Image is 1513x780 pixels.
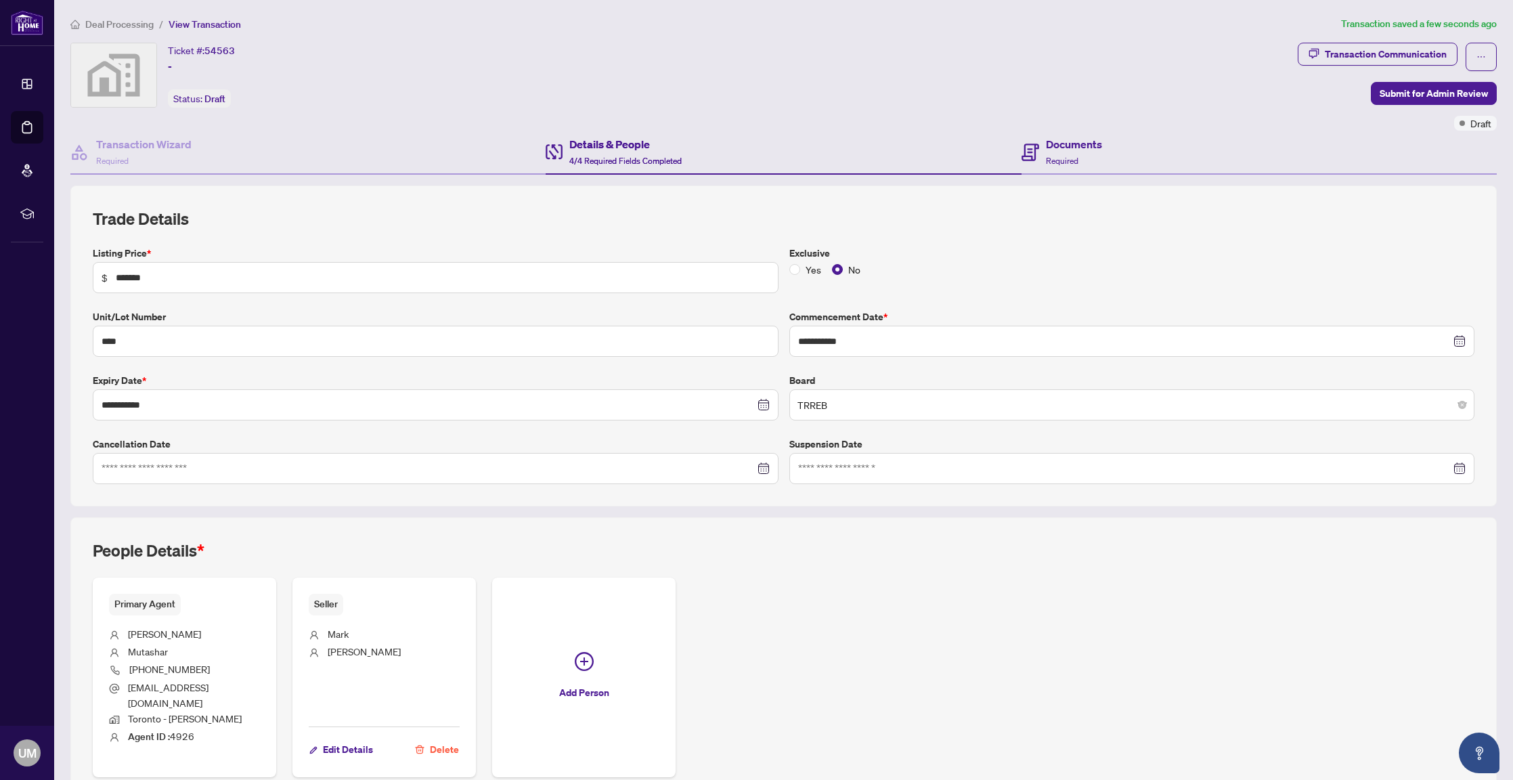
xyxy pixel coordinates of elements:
label: Commencement Date [789,309,1475,324]
span: View Transaction [169,18,241,30]
li: / [159,16,163,32]
h4: Transaction Wizard [96,136,192,152]
span: Add Person [559,682,609,703]
div: Ticket #: [168,43,235,58]
h2: Trade Details [93,208,1474,230]
label: Expiry Date [93,373,779,388]
span: Required [96,156,129,166]
span: Required [1046,156,1078,166]
b: Agent ID : [128,731,170,743]
span: Toronto - [PERSON_NAME] [128,712,242,724]
h2: People Details [93,540,204,561]
span: 4926 [128,730,194,742]
span: Edit Details [323,739,373,760]
span: Draft [204,93,225,105]
span: [PERSON_NAME] [128,628,201,640]
button: Open asap [1459,733,1499,773]
button: Delete [414,738,460,761]
h4: Documents [1046,136,1102,152]
span: UM [18,743,37,762]
label: Exclusive [789,246,1475,261]
span: 4/4 Required Fields Completed [569,156,682,166]
label: Cancellation Date [93,437,779,452]
label: Listing Price [93,246,779,261]
span: Delete [430,739,459,760]
label: Unit/Lot Number [93,309,779,324]
button: Transaction Communication [1298,43,1457,66]
span: [EMAIL_ADDRESS][DOMAIN_NAME] [128,681,209,709]
span: Submit for Admin Review [1380,83,1488,104]
h4: Details & People [569,136,682,152]
span: - [168,58,172,74]
button: Edit Details [309,738,374,761]
span: [PHONE_NUMBER] [129,663,210,675]
span: Mark [328,628,349,640]
label: Board [789,373,1475,388]
span: home [70,20,80,29]
span: Deal Processing [85,18,154,30]
span: Seller [309,594,343,615]
span: TRREB [797,392,1467,418]
div: Transaction Communication [1325,43,1447,65]
img: svg%3e [71,43,156,107]
div: Status: [168,89,231,108]
span: No [843,262,866,277]
span: Draft [1470,116,1491,131]
button: Submit for Admin Review [1371,82,1497,105]
label: Suspension Date [789,437,1475,452]
span: ellipsis [1476,52,1486,62]
span: Mutashar [128,645,168,657]
span: [PERSON_NAME] [328,645,401,657]
span: 54563 [204,45,235,57]
span: plus-circle [575,652,594,671]
span: close-circle [1458,401,1466,409]
span: Yes [800,262,827,277]
span: $ [102,270,108,285]
img: logo [11,10,43,35]
button: Add Person [492,578,676,777]
span: Primary Agent [109,594,181,615]
article: Transaction saved a few seconds ago [1341,16,1497,32]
